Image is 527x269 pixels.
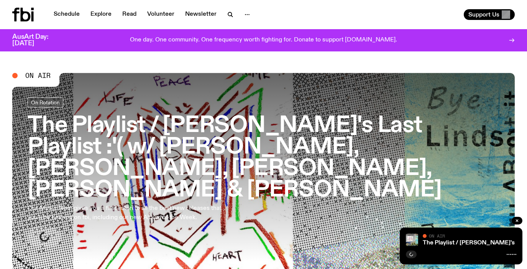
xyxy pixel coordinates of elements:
button: Support Us [464,9,515,20]
span: On Air [429,233,445,238]
a: Newsletter [181,9,221,20]
a: On Rotation [28,97,63,107]
span: On Rotation [31,99,60,105]
p: One day. One community. One frequency worth fighting for. Donate to support [DOMAIN_NAME]. [130,37,397,44]
a: Read [118,9,141,20]
a: Explore [86,9,116,20]
p: Our Music Team gives you a first listen to all the best new releases that you'll be hearing on fb... [28,204,224,222]
a: Schedule [49,9,84,20]
h3: AusArt Day: [DATE] [12,34,61,47]
h3: The Playlist / [PERSON_NAME]'s Last Playlist :'( w/ [PERSON_NAME], [PERSON_NAME], [PERSON_NAME], ... [28,115,499,201]
a: Volunteer [143,9,179,20]
span: On Air [25,72,51,79]
span: Support Us [468,11,499,18]
a: The Playlist / [PERSON_NAME]'s Last Playlist :'( w/ [PERSON_NAME], [PERSON_NAME], [PERSON_NAME], ... [28,97,499,247]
